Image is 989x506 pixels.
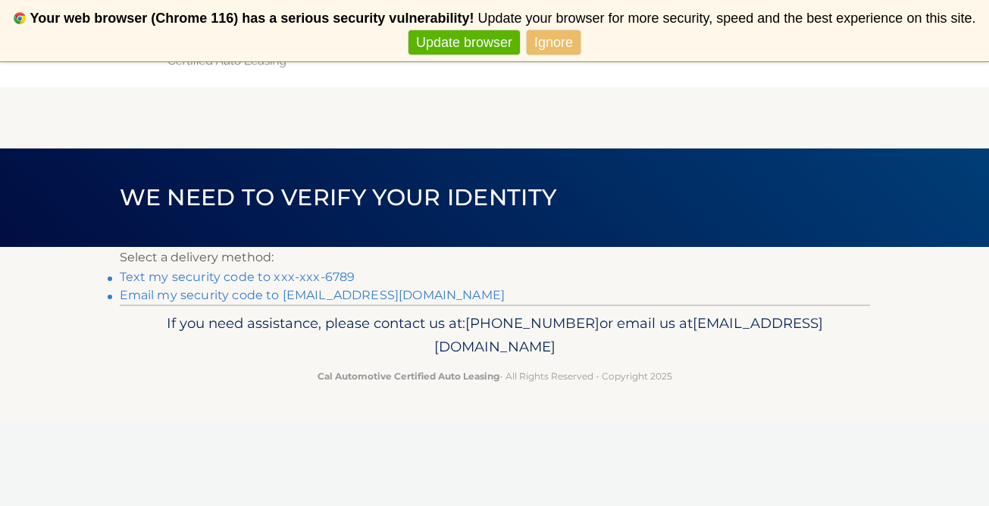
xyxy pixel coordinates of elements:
[120,288,505,302] a: Email my security code to [EMAIL_ADDRESS][DOMAIN_NAME]
[477,11,975,26] span: Update your browser for more security, speed and the best experience on this site.
[30,11,474,26] b: Your web browser (Chrome 116) has a serious security vulnerability!
[527,30,581,55] a: Ignore
[130,311,860,360] p: If you need assistance, please contact us at: or email us at
[465,314,599,332] span: [PHONE_NUMBER]
[408,30,520,55] a: Update browser
[318,370,499,382] strong: Cal Automotive Certified Auto Leasing
[120,247,870,268] p: Select a delivery method:
[120,270,355,284] a: Text my security code to xxx-xxx-6789
[120,183,557,211] span: We need to verify your identity
[130,368,860,384] p: - All Rights Reserved - Copyright 2025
